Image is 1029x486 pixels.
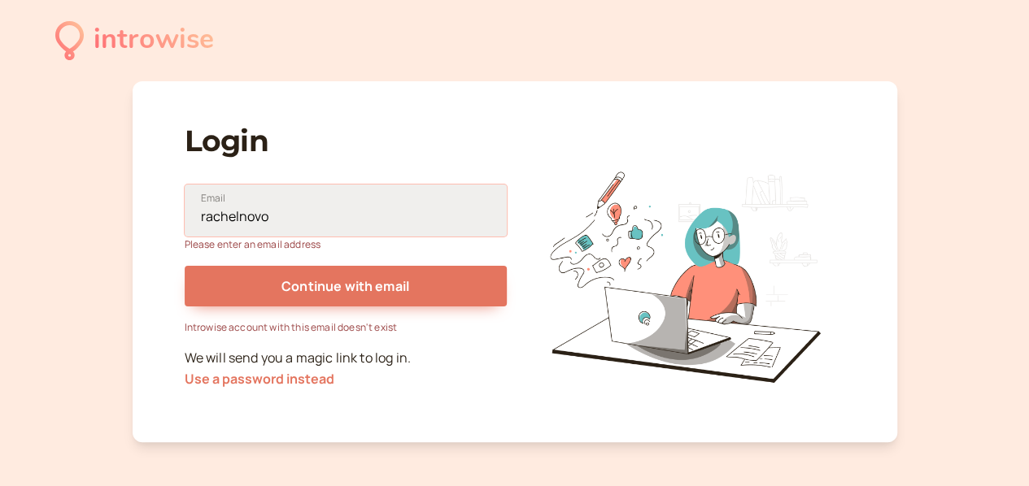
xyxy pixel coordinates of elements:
p: We will send you a magic link to log in. [185,348,507,390]
h1: Login [185,124,507,158]
button: Continue with email [185,266,507,306]
span: Email [201,190,226,206]
span: Continue with email [281,277,409,295]
div: Please enter an email address [185,236,507,252]
a: introwise [55,18,214,63]
div: introwise [94,18,214,63]
input: Email [185,184,507,236]
button: Use a password instead [185,371,334,386]
div: Introwise account with this email doesn't exist [185,319,507,335]
iframe: Chat Widget [948,408,1029,486]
